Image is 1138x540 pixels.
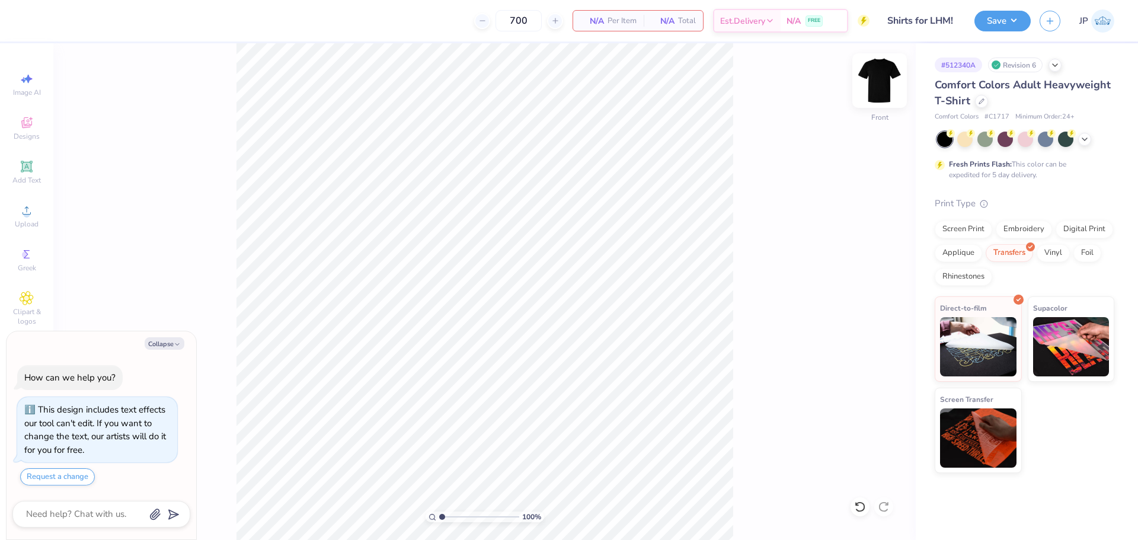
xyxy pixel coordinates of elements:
[808,17,820,25] span: FREE
[1056,221,1113,238] div: Digital Print
[949,159,1095,180] div: This color can be expedited for 5 day delivery.
[996,221,1052,238] div: Embroidery
[12,175,41,185] span: Add Text
[14,132,40,141] span: Designs
[1073,244,1101,262] div: Foil
[1033,317,1110,376] img: Supacolor
[580,15,604,27] span: N/A
[6,307,47,326] span: Clipart & logos
[496,10,542,31] input: – –
[24,372,116,384] div: How can we help you?
[940,408,1016,468] img: Screen Transfer
[940,317,1016,376] img: Direct-to-film
[974,11,1031,31] button: Save
[935,112,979,122] span: Comfort Colors
[15,219,39,229] span: Upload
[787,15,801,27] span: N/A
[935,57,982,72] div: # 512340A
[24,404,166,456] div: This design includes text effects our tool can't edit. If you want to change the text, our artist...
[878,9,966,33] input: Untitled Design
[949,159,1012,169] strong: Fresh Prints Flash:
[145,337,184,350] button: Collapse
[935,244,982,262] div: Applique
[1079,14,1088,28] span: JP
[940,302,987,314] span: Direct-to-film
[935,221,992,238] div: Screen Print
[935,197,1114,210] div: Print Type
[1015,112,1075,122] span: Minimum Order: 24 +
[1037,244,1070,262] div: Vinyl
[988,57,1043,72] div: Revision 6
[18,263,36,273] span: Greek
[651,15,675,27] span: N/A
[678,15,696,27] span: Total
[856,57,903,104] img: Front
[940,393,993,405] span: Screen Transfer
[20,468,95,485] button: Request a change
[986,244,1033,262] div: Transfers
[1033,302,1067,314] span: Supacolor
[984,112,1009,122] span: # C1717
[1079,9,1114,33] a: JP
[1091,9,1114,33] img: John Paul Torres
[935,78,1111,108] span: Comfort Colors Adult Heavyweight T-Shirt
[13,88,41,97] span: Image AI
[720,15,765,27] span: Est. Delivery
[522,512,541,522] span: 100 %
[608,15,637,27] span: Per Item
[871,112,888,123] div: Front
[935,268,992,286] div: Rhinestones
